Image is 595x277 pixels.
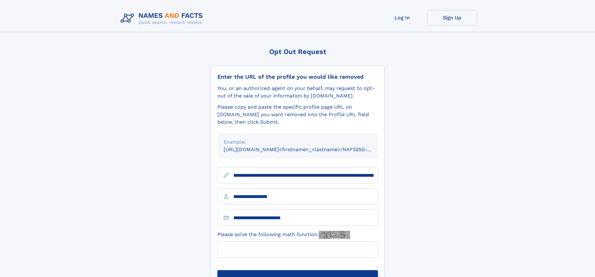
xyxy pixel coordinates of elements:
div: Please copy and paste the specific profile page URL on [DOMAIN_NAME] you want removed into the Pr... [217,103,378,126]
div: Example: [224,138,372,146]
a: Log In [377,10,427,25]
div: Enter the URL of the profile you would like removed [217,73,378,80]
div: Opt Out Request [211,48,384,56]
a: Sign Up [427,10,477,25]
label: Please solve the following math function: [217,231,350,239]
div: You, or an authorized agent on your behalf, may request to opt-out of the sale of your informatio... [217,85,378,100]
img: Logo Names and Facts [118,10,208,27]
small: [URL][DOMAIN_NAME]<firstname>_<lastname>/NAF325G-xxxxxxxx [224,146,390,152]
